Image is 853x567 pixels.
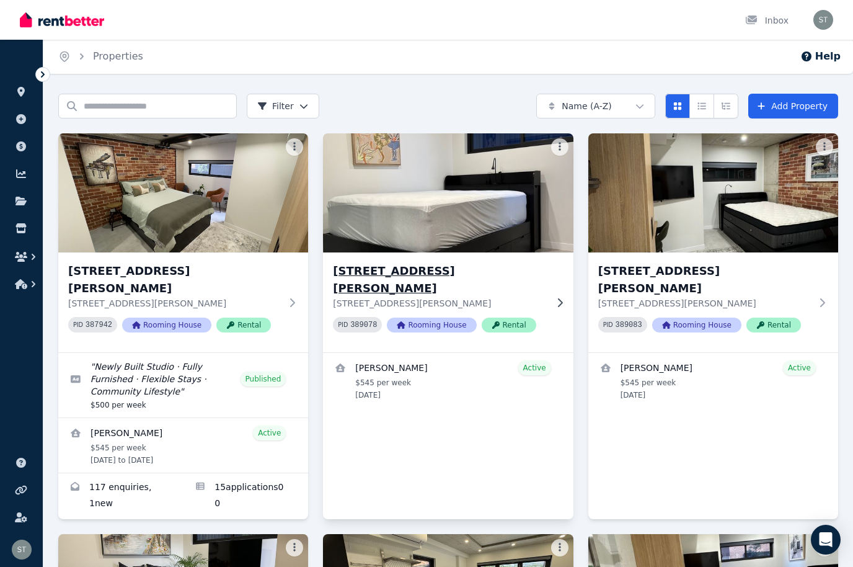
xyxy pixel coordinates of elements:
[58,418,308,473] a: View details for Erica lancu
[247,94,319,118] button: Filter
[333,297,546,310] p: [STREET_ADDRESS][PERSON_NAME]
[588,133,838,352] a: 3, 75 Milton St[STREET_ADDRESS][PERSON_NAME][STREET_ADDRESS][PERSON_NAME]PID 389083Rooming HouseR...
[616,321,642,329] code: 389083
[745,14,789,27] div: Inbox
[551,539,568,556] button: More options
[12,540,32,560] img: Samantha Thomas
[58,133,308,252] img: 1, 75 Milton St
[562,100,612,112] span: Name (A-Z)
[482,318,536,333] span: Rental
[323,353,573,408] a: View details for Andreea Maria Popescu
[603,321,613,328] small: PID
[183,473,309,519] a: Applications for 1, 75 Milton St
[68,262,281,297] h3: [STREET_ADDRESS][PERSON_NAME]
[317,130,579,256] img: 2, 75 Milton St
[286,138,303,156] button: More options
[746,318,801,333] span: Rental
[86,321,112,329] code: 387942
[20,11,104,29] img: RentBetter
[665,94,690,118] button: Card view
[748,94,838,118] a: Add Property
[588,353,838,408] a: View details for Peter Andrianopolous
[323,133,573,352] a: 2, 75 Milton St[STREET_ADDRESS][PERSON_NAME][STREET_ADDRESS][PERSON_NAME]PID 389078Rooming HouseR...
[689,94,714,118] button: Compact list view
[536,94,655,118] button: Name (A-Z)
[43,39,158,74] nav: Breadcrumb
[333,262,546,297] h3: [STREET_ADDRESS][PERSON_NAME]
[652,318,741,333] span: Rooming House
[800,49,841,64] button: Help
[58,133,308,352] a: 1, 75 Milton St[STREET_ADDRESS][PERSON_NAME][STREET_ADDRESS][PERSON_NAME]PID 387942Rooming HouseR...
[122,318,211,333] span: Rooming House
[73,321,83,328] small: PID
[338,321,348,328] small: PID
[257,100,294,112] span: Filter
[588,133,838,252] img: 3, 75 Milton St
[551,138,568,156] button: More options
[216,318,271,333] span: Rental
[350,321,377,329] code: 389078
[58,353,308,417] a: Edit listing: Newly Built Studio · Fully Furnished · Flexible Stays · Community Lifestyle
[816,138,833,156] button: More options
[665,94,738,118] div: View options
[714,94,738,118] button: Expanded list view
[387,318,476,333] span: Rooming House
[598,262,811,297] h3: [STREET_ADDRESS][PERSON_NAME]
[811,525,841,555] div: Open Intercom Messenger
[58,473,183,519] a: Enquiries for 1, 75 Milton St
[598,297,811,310] p: [STREET_ADDRESS][PERSON_NAME]
[813,10,833,30] img: Samantha Thomas
[10,68,49,77] span: ORGANISE
[68,297,281,310] p: [STREET_ADDRESS][PERSON_NAME]
[286,539,303,556] button: More options
[93,50,143,62] a: Properties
